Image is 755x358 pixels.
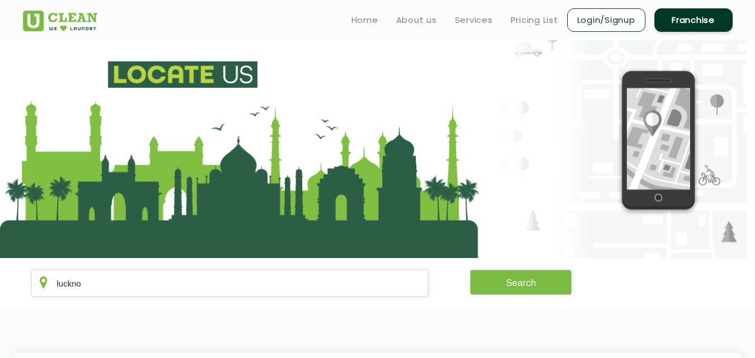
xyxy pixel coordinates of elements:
[567,8,645,32] a: Login/Signup
[455,13,493,27] a: Services
[23,11,97,31] img: UClean Laundry and Dry Cleaning
[396,13,437,27] a: About us
[511,13,558,27] a: Pricing List
[470,270,572,295] button: Search
[352,13,378,27] a: Home
[654,8,733,32] a: Franchise
[31,270,429,297] input: Enter city/area/pin Code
